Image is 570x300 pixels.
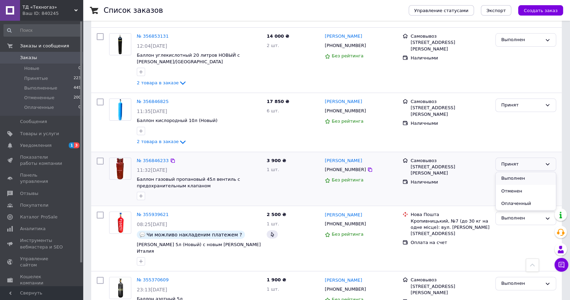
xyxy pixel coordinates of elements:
a: [PERSON_NAME] [325,212,362,218]
button: Управление статусами [409,5,474,16]
span: Выполненные [24,85,57,91]
div: Наличными [411,120,490,126]
a: № 355370609 [137,277,169,282]
a: [PERSON_NAME] [325,99,362,105]
a: Создать заказ [511,8,563,13]
div: Наличными [411,55,490,61]
a: [PERSON_NAME] [325,277,362,284]
span: 1 шт. [267,221,279,226]
a: [PERSON_NAME] 5л (Новый) с новым [PERSON_NAME] Италия [137,242,261,254]
span: Без рейтинга [332,53,363,58]
img: Фото товару [114,99,126,120]
a: № 355939621 [137,212,169,217]
span: Создать заказ [524,8,558,13]
span: Инструменты вебмастера и SEO [20,237,64,250]
span: 1 900 ₴ [267,277,286,282]
span: 12:04[DATE] [137,43,167,49]
img: Фото товару [110,277,131,299]
div: [STREET_ADDRESS][PERSON_NAME] [411,283,490,296]
input: Поиск [3,24,82,37]
li: Выполнен [496,172,556,185]
span: Показатели работы компании [20,154,64,167]
a: [PERSON_NAME] [325,158,362,164]
div: Самовывоз [411,33,490,39]
a: Фото товару [109,212,131,234]
div: [PHONE_NUMBER] [323,285,367,294]
span: Кошелек компании [20,274,64,286]
span: 17 850 ₴ [267,99,289,104]
span: Покупатели [20,202,48,208]
span: 223 [74,75,81,82]
a: Фото товару [109,277,131,299]
span: Оплаченные [24,104,54,111]
span: Заказы и сообщения [20,43,69,49]
span: 2 товара в заказе [137,139,179,144]
span: Баллон углекислотный 20 литров НОВЫЙ с [PERSON_NAME]/[GEOGRAPHIC_DATA] [137,53,240,64]
div: [PHONE_NUMBER] [323,106,367,115]
span: 6 шт. [267,108,279,113]
a: № 356846825 [137,99,169,104]
span: Заказы [20,55,37,61]
a: Фото товару [109,158,131,180]
span: 1 шт. [267,287,279,292]
span: ТД «Техногаз» [22,4,74,10]
div: Самовывоз [411,99,490,105]
li: Отменен [496,185,556,198]
div: [PHONE_NUMBER] [323,41,367,50]
a: 2 товара в заказе [137,139,187,144]
span: 2 шт. [267,43,279,48]
img: Фото товару [115,158,125,179]
a: № 356853131 [137,34,169,39]
div: [STREET_ADDRESS][PERSON_NAME] [411,164,490,176]
div: [STREET_ADDRESS][PERSON_NAME] [411,39,490,52]
a: № 356846233 [137,158,169,163]
div: Ваш ID: 840245 [22,10,83,17]
span: 200 [74,95,81,101]
span: 0 [78,104,81,111]
a: [PERSON_NAME] [325,33,362,40]
div: Нова Пошта [411,212,490,218]
a: Баллон кислородный 10л (Новый) [137,118,218,123]
div: Выполнен [501,36,542,44]
span: 23:13[DATE] [137,287,167,292]
div: [PHONE_NUMBER] [323,165,367,174]
span: 11:35[DATE] [137,109,167,114]
span: 1 [69,142,74,148]
span: Без рейтинга [332,177,363,182]
span: Каталог ProSale [20,214,57,220]
span: 2 500 ₴ [267,212,286,217]
span: Отзывы [20,190,38,197]
span: Без рейтинга [332,232,363,237]
span: 08:25[DATE] [137,222,167,227]
a: 2 товара в заказе [137,80,187,85]
span: 1 шт. [267,167,279,172]
span: Управление сайтом [20,256,64,268]
div: Оплата на счет [411,240,490,246]
span: Без рейтинга [332,119,363,124]
img: :speech_balloon: [140,232,145,237]
span: Управление статусами [414,8,468,13]
button: Создать заказ [518,5,563,16]
span: 3 [74,142,79,148]
button: Экспорт [481,5,511,16]
div: [STREET_ADDRESS][PERSON_NAME] [411,105,490,117]
img: Фото товару [112,212,129,233]
a: Фото товару [109,33,131,55]
div: [PHONE_NUMBER] [323,219,367,228]
span: Уведомления [20,142,51,149]
li: Оплаченный [496,197,556,210]
span: Экспорт [486,8,506,13]
div: Выполнен [501,215,542,222]
span: Принятые [24,75,48,82]
span: 14 000 ₴ [267,34,289,39]
span: 445 [74,85,81,91]
a: Фото товару [109,99,131,121]
div: Выполнен [501,280,542,287]
span: 3 900 ₴ [267,158,286,163]
span: Аналитика [20,226,46,232]
button: Чат с покупателем [554,258,568,272]
div: Кропивницький, №7 (до 30 кг на одне місце): вул. [PERSON_NAME][STREET_ADDRESS] [411,218,490,237]
span: Чи можливо накладеним платежем ? [146,232,242,237]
